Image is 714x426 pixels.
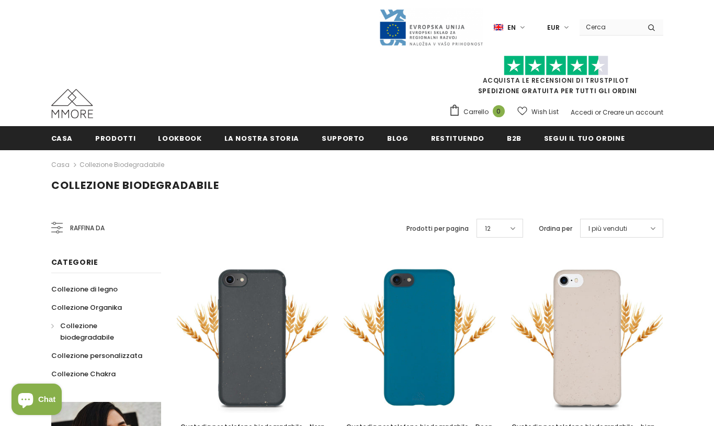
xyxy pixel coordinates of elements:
a: Wish List [517,103,559,121]
span: Segui il tuo ordine [544,133,625,143]
label: Prodotti per pagina [406,223,469,234]
a: Prodotti [95,126,135,150]
span: Carrello [463,107,489,117]
img: Fidati di Pilot Stars [504,55,608,76]
a: Blog [387,126,409,150]
span: Casa [51,133,73,143]
a: Collezione biodegradabile [80,160,164,169]
span: Collezione biodegradabile [51,178,219,193]
span: Restituendo [431,133,484,143]
a: Carrello 0 [449,104,510,120]
span: Blog [387,133,409,143]
img: i-lang-1.png [494,23,503,32]
span: B2B [507,133,522,143]
span: Collezione biodegradabile [60,321,114,342]
a: Casa [51,126,73,150]
a: Lookbook [158,126,201,150]
a: La nostra storia [224,126,299,150]
a: Casa [51,159,70,171]
a: Acquista le recensioni di TrustPilot [483,76,629,85]
input: Search Site [580,19,640,35]
span: Categorie [51,257,98,267]
span: Raffina da [70,222,105,234]
span: 0 [493,105,505,117]
a: B2B [507,126,522,150]
a: Collezione biodegradabile [51,317,150,346]
span: Collezione personalizzata [51,351,142,361]
span: 12 [485,223,491,234]
span: La nostra storia [224,133,299,143]
inbox-online-store-chat: Shopify online store chat [8,384,65,418]
a: Javni Razpis [379,23,483,31]
span: EUR [547,23,560,33]
a: Collezione di legno [51,280,118,298]
span: Collezione Chakra [51,369,116,379]
span: I più venduti [588,223,627,234]
span: SPEDIZIONE GRATUITA PER TUTTI GLI ORDINI [449,60,663,95]
a: Restituendo [431,126,484,150]
a: Collezione personalizzata [51,346,142,365]
a: Creare un account [603,108,663,117]
span: Collezione Organika [51,302,122,312]
span: en [507,23,516,33]
span: Lookbook [158,133,201,143]
span: Prodotti [95,133,135,143]
span: or [595,108,601,117]
a: Collezione Organika [51,298,122,317]
a: Segui il tuo ordine [544,126,625,150]
span: Wish List [531,107,559,117]
span: supporto [322,133,365,143]
span: Collezione di legno [51,284,118,294]
img: Casi MMORE [51,89,93,118]
a: Collezione Chakra [51,365,116,383]
a: supporto [322,126,365,150]
a: Accedi [571,108,593,117]
img: Javni Razpis [379,8,483,47]
label: Ordina per [539,223,572,234]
